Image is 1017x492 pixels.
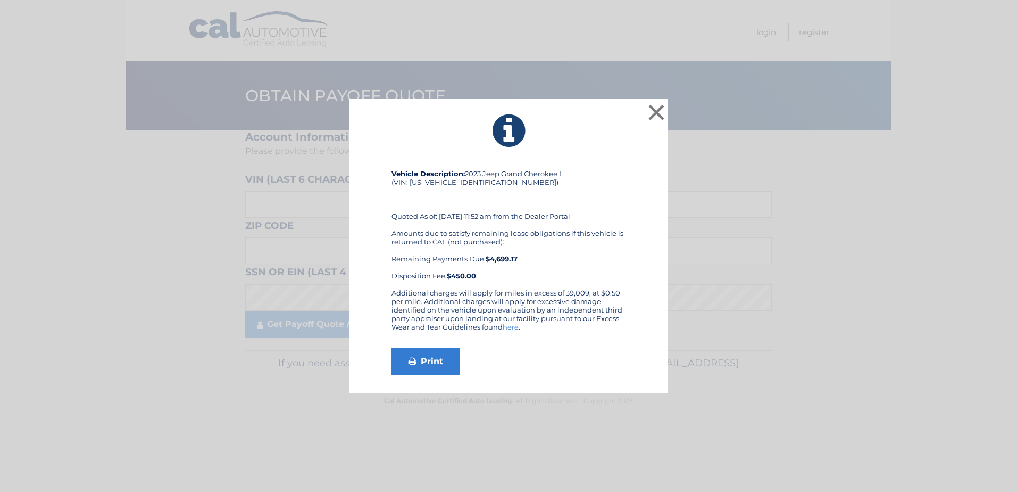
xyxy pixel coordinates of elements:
button: × [646,102,667,123]
div: Amounts due to satisfy remaining lease obligations if this vehicle is returned to CAL (not purcha... [391,229,626,280]
strong: $450.00 [447,272,476,280]
a: here [503,323,519,331]
div: Additional charges will apply for miles in excess of 39,009, at $0.50 per mile. Additional charge... [391,289,626,340]
div: 2023 Jeep Grand Cherokee L (VIN: [US_VEHICLE_IDENTIFICATION_NUMBER]) Quoted As of: [DATE] 11:52 a... [391,169,626,289]
b: $4,699.17 [486,255,518,263]
a: Print [391,348,460,375]
strong: Vehicle Description: [391,169,465,178]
